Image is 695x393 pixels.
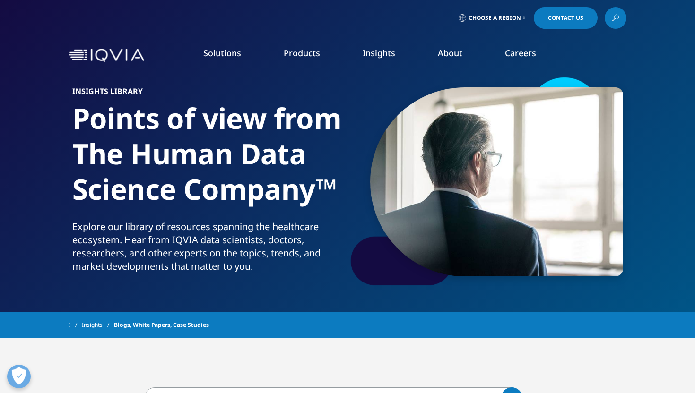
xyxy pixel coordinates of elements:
a: Careers [505,47,536,59]
h6: Insights Library [72,87,344,101]
a: Products [284,47,320,59]
span: Blogs, White Papers, Case Studies [114,316,209,333]
a: Contact Us [534,7,598,29]
a: Insights [82,316,114,333]
a: Solutions [203,47,241,59]
img: gettyimages-994519422-900px.jpg [370,87,623,276]
nav: Primary [148,33,626,77]
p: Explore our library of resources spanning the healthcare ecosystem. Hear from IQVIA data scientis... [72,220,344,279]
a: Insights [363,47,395,59]
span: Contact Us [548,15,583,21]
button: Open Preferences [7,365,31,388]
span: Choose a Region [469,14,521,22]
img: IQVIA Healthcare Information Technology and Pharma Clinical Research Company [69,49,144,62]
a: About [438,47,462,59]
h1: Points of view from The Human Data Science Company™ [72,101,344,220]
